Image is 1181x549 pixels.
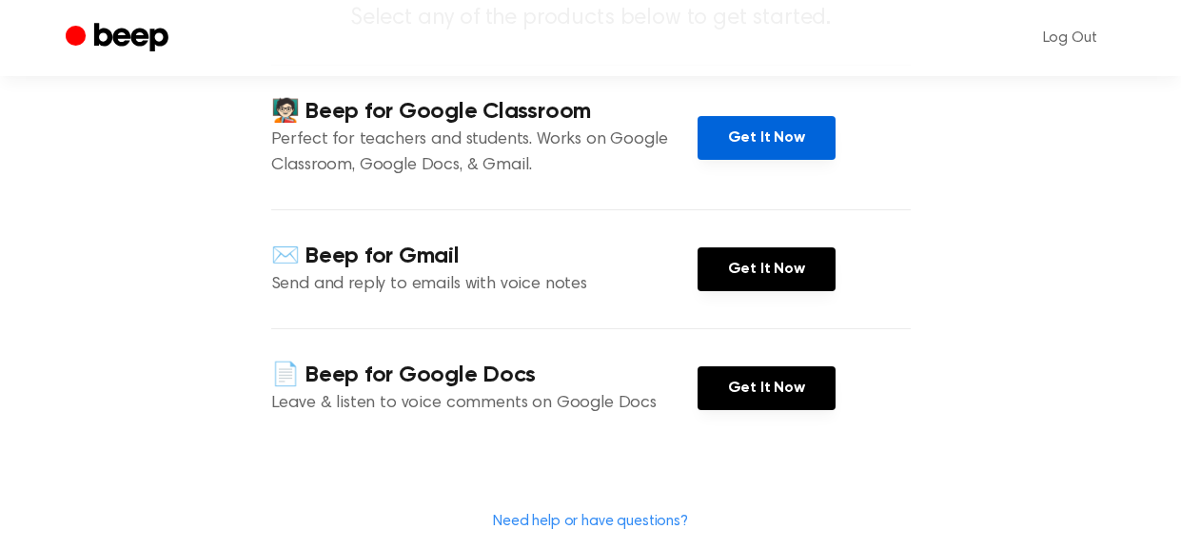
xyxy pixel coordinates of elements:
a: Get It Now [698,116,836,160]
p: Perfect for teachers and students. Works on Google Classroom, Google Docs, & Gmail. [271,127,698,179]
p: Send and reply to emails with voice notes [271,272,698,298]
a: Get It Now [698,247,836,291]
p: Leave & listen to voice comments on Google Docs [271,391,698,417]
h4: 🧑🏻‍🏫 Beep for Google Classroom [271,96,698,127]
a: Need help or have questions? [493,514,688,529]
h4: 📄 Beep for Google Docs [271,360,698,391]
a: Log Out [1024,15,1116,61]
a: Beep [66,20,173,57]
h4: ✉️ Beep for Gmail [271,241,698,272]
a: Get It Now [698,366,836,410]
